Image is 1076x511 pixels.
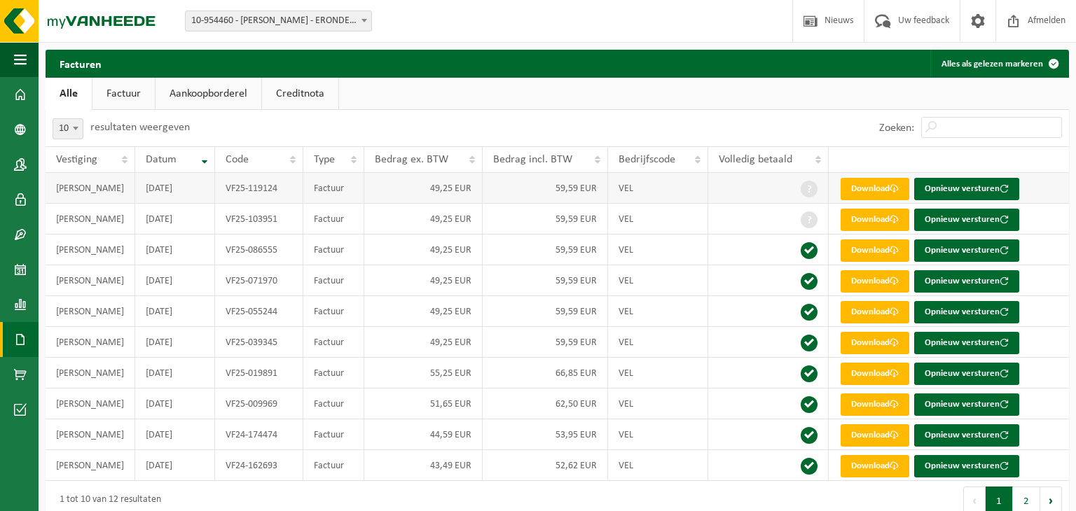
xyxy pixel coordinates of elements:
td: Factuur [303,234,364,265]
td: 59,59 EUR [483,327,607,358]
td: Factuur [303,358,364,388]
td: [DATE] [135,358,215,388]
a: Download [841,424,909,447]
span: Type [314,154,335,165]
td: VF25-086555 [215,234,303,265]
td: 59,59 EUR [483,296,607,327]
td: [DATE] [135,296,215,327]
td: 49,25 EUR [364,265,483,296]
td: VEL [608,450,709,481]
a: Alle [46,78,92,110]
button: Alles als gelezen markeren [930,50,1068,78]
td: 59,59 EUR [483,234,607,265]
td: VEL [608,419,709,450]
span: 10 [53,119,83,139]
td: VEL [608,388,709,419]
a: Aankoopborderel [156,78,261,110]
td: 62,50 EUR [483,388,607,419]
td: 59,59 EUR [483,173,607,204]
td: 49,25 EUR [364,234,483,265]
a: Download [841,301,909,323]
span: Volledig betaald [719,154,792,165]
td: [DATE] [135,173,215,204]
a: Download [841,455,909,477]
td: VF25-071970 [215,265,303,296]
td: VF25-119124 [215,173,303,204]
td: 59,59 EUR [483,265,607,296]
td: VF25-009969 [215,388,303,419]
button: Opnieuw versturen [914,424,1019,447]
span: Datum [146,154,177,165]
td: 52,62 EUR [483,450,607,481]
a: Creditnota [262,78,338,110]
button: Opnieuw versturen [914,239,1019,262]
button: Opnieuw versturen [914,301,1019,323]
button: Opnieuw versturen [914,332,1019,354]
button: Opnieuw versturen [914,178,1019,200]
td: VF25-039345 [215,327,303,358]
button: Opnieuw versturen [914,270,1019,293]
td: 43,49 EUR [364,450,483,481]
td: VEL [608,265,709,296]
td: VF24-174474 [215,419,303,450]
h2: Facturen [46,50,116,77]
button: Opnieuw versturen [914,393,1019,416]
span: 10-954460 - KEPPENS KIM - ERONDEGEM [186,11,371,31]
a: Download [841,332,909,354]
a: Download [841,178,909,200]
label: Zoeken: [879,122,914,134]
td: Factuur [303,296,364,327]
td: 49,25 EUR [364,204,483,234]
td: 49,25 EUR [364,327,483,358]
td: [DATE] [135,450,215,481]
td: [PERSON_NAME] [46,358,135,388]
span: Bedrijfscode [619,154,675,165]
td: [PERSON_NAME] [46,234,135,265]
span: Vestiging [56,154,97,165]
td: [PERSON_NAME] [46,388,135,419]
span: Bedrag ex. BTW [375,154,448,165]
td: [DATE] [135,204,215,234]
td: [PERSON_NAME] [46,419,135,450]
td: VF25-055244 [215,296,303,327]
td: Factuur [303,265,364,296]
span: 10-954460 - KEPPENS KIM - ERONDEGEM [185,10,372,31]
td: Factuur [303,327,364,358]
td: [DATE] [135,327,215,358]
td: VEL [608,204,709,234]
td: [PERSON_NAME] [46,327,135,358]
td: [PERSON_NAME] [46,450,135,481]
td: 44,59 EUR [364,419,483,450]
td: VF24-162693 [215,450,303,481]
td: VF25-103951 [215,204,303,234]
td: 51,65 EUR [364,388,483,419]
a: Download [841,393,909,416]
label: resultaten weergeven [90,122,190,133]
td: [DATE] [135,234,215,265]
button: Opnieuw versturen [914,363,1019,385]
td: 53,95 EUR [483,419,607,450]
td: [PERSON_NAME] [46,265,135,296]
a: Download [841,209,909,231]
td: VEL [608,173,709,204]
td: Factuur [303,419,364,450]
td: [PERSON_NAME] [46,296,135,327]
td: VF25-019891 [215,358,303,388]
td: 55,25 EUR [364,358,483,388]
td: [PERSON_NAME] [46,173,135,204]
td: 66,85 EUR [483,358,607,388]
td: [DATE] [135,388,215,419]
td: [DATE] [135,265,215,296]
a: Download [841,270,909,293]
td: 49,25 EUR [364,173,483,204]
td: 59,59 EUR [483,204,607,234]
td: Factuur [303,204,364,234]
span: 10 [53,118,83,139]
td: [DATE] [135,419,215,450]
td: Factuur [303,173,364,204]
span: Code [226,154,249,165]
button: Opnieuw versturen [914,209,1019,231]
td: VEL [608,296,709,327]
td: [PERSON_NAME] [46,204,135,234]
a: Factuur [92,78,155,110]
